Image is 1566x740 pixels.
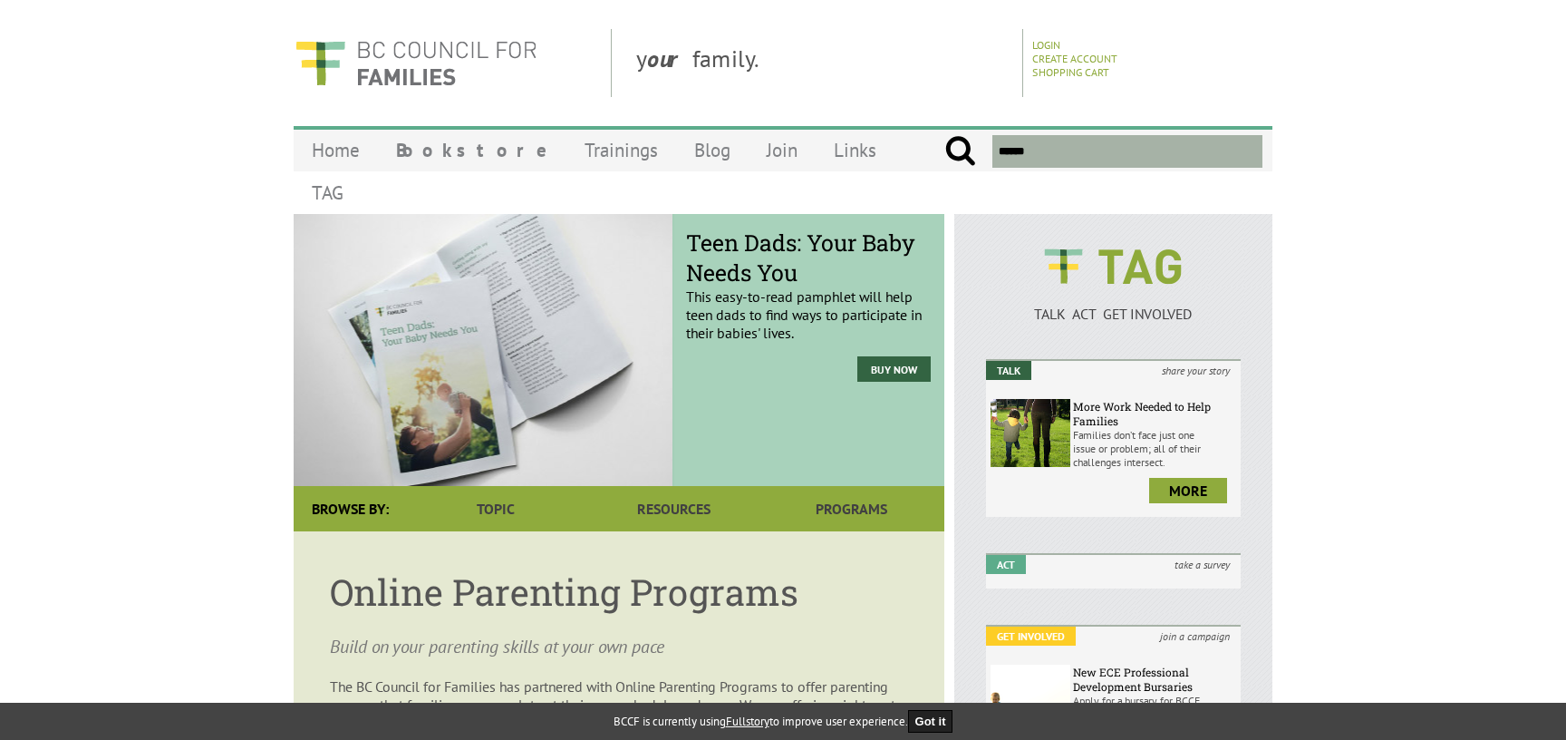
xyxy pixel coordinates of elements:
[378,129,566,171] a: Bookstore
[686,242,931,342] p: This easy-to-read pamphlet will help teen dads to find ways to participate in their babies' lives.
[294,29,538,97] img: BC Council for FAMILIES
[986,361,1031,380] em: Talk
[749,129,816,171] a: Join
[686,228,931,287] span: Teen Dads: Your Baby Needs You
[330,634,908,659] p: Build on your parenting skills at your own pace
[1073,399,1236,428] h6: More Work Needed to Help Families
[647,44,692,73] strong: our
[857,356,931,382] a: Buy Now
[1073,694,1236,721] p: Apply for a bursary for BCCF trainings
[763,486,941,531] a: Programs
[1164,555,1241,574] i: take a survey
[294,129,378,171] a: Home
[294,171,362,214] a: TAG
[1032,65,1109,79] a: Shopping Cart
[1073,428,1236,469] p: Families don’t face just one issue or problem; all of their challenges intersect.
[407,486,585,531] a: Topic
[986,287,1241,323] a: TALK ACT GET INVOLVED
[1151,361,1241,380] i: share your story
[726,714,769,729] a: Fullstory
[816,129,894,171] a: Links
[1032,38,1060,52] a: Login
[1032,52,1117,65] a: Create Account
[1149,627,1241,646] i: join a campaign
[622,29,1023,97] div: y family.
[585,486,762,531] a: Resources
[330,568,908,616] h1: Online Parenting Programs
[566,129,676,171] a: Trainings
[986,627,1076,646] em: Get Involved
[1073,665,1236,694] h6: New ECE Professional Development Bursaries
[986,305,1241,323] p: TALK ACT GET INVOLVED
[908,710,953,733] button: Got it
[1031,232,1194,301] img: BCCF's TAG Logo
[986,555,1026,574] em: Act
[1149,478,1227,503] a: more
[944,135,976,168] input: Submit
[676,129,749,171] a: Blog
[294,486,407,531] div: Browse By:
